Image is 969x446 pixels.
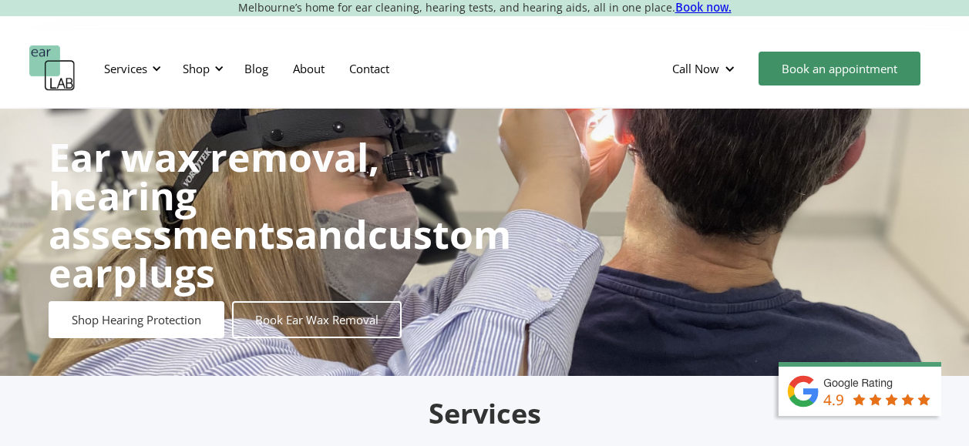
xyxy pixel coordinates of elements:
a: Book Ear Wax Removal [232,301,402,338]
div: Shop [183,61,210,76]
a: Contact [337,46,402,91]
strong: Ear wax removal, hearing assessments [49,131,379,260]
div: Shop [173,45,228,92]
strong: custom earplugs [49,208,511,299]
a: Blog [232,46,281,91]
a: Shop Hearing Protection [49,301,224,338]
a: home [29,45,76,92]
div: Services [95,45,166,92]
div: Call Now [672,61,719,76]
div: Call Now [660,45,751,92]
a: Book an appointment [759,52,920,86]
div: Services [104,61,147,76]
h1: and [49,138,511,292]
h2: Services [123,396,847,432]
a: About [281,46,337,91]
